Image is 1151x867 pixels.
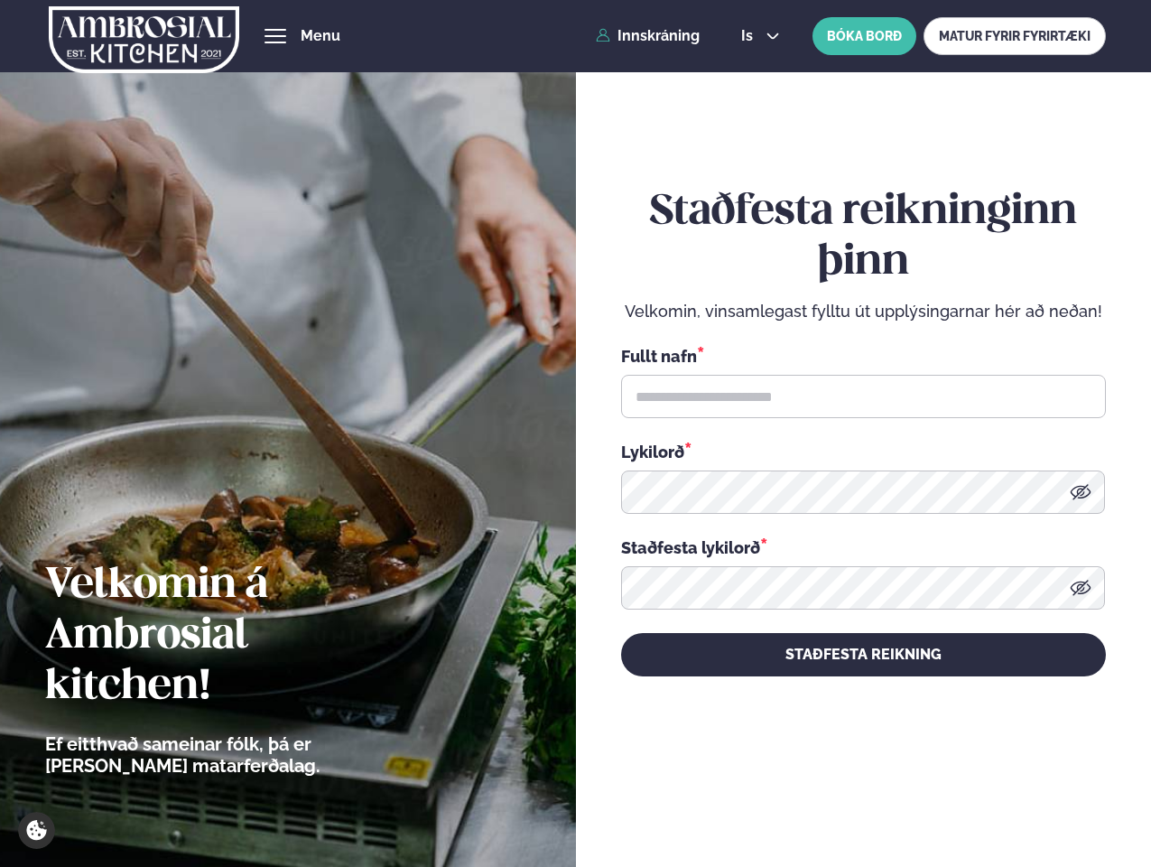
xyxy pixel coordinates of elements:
[621,344,1106,368] div: Fullt nafn
[265,25,286,47] button: hamburger
[621,301,1106,322] p: Velkomin, vinsamlegast fylltu út upplýsingarnar hér að neðan!
[621,536,1106,559] div: Staðfesta lykilorð
[621,633,1106,676] button: STAÐFESTA REIKNING
[727,29,794,43] button: is
[45,561,420,713] h2: Velkomin á Ambrosial kitchen!
[596,28,700,44] a: Innskráning
[18,812,55,849] a: Cookie settings
[741,29,758,43] span: is
[49,3,239,77] img: logo
[621,440,1106,463] div: Lykilorð
[45,733,420,777] p: Ef eitthvað sameinar fólk, þá er [PERSON_NAME] matarferðalag.
[924,17,1106,55] a: MATUR FYRIR FYRIRTÆKI
[621,187,1106,288] h2: Staðfesta reikninginn þinn
[812,17,916,55] button: BÓKA BORÐ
